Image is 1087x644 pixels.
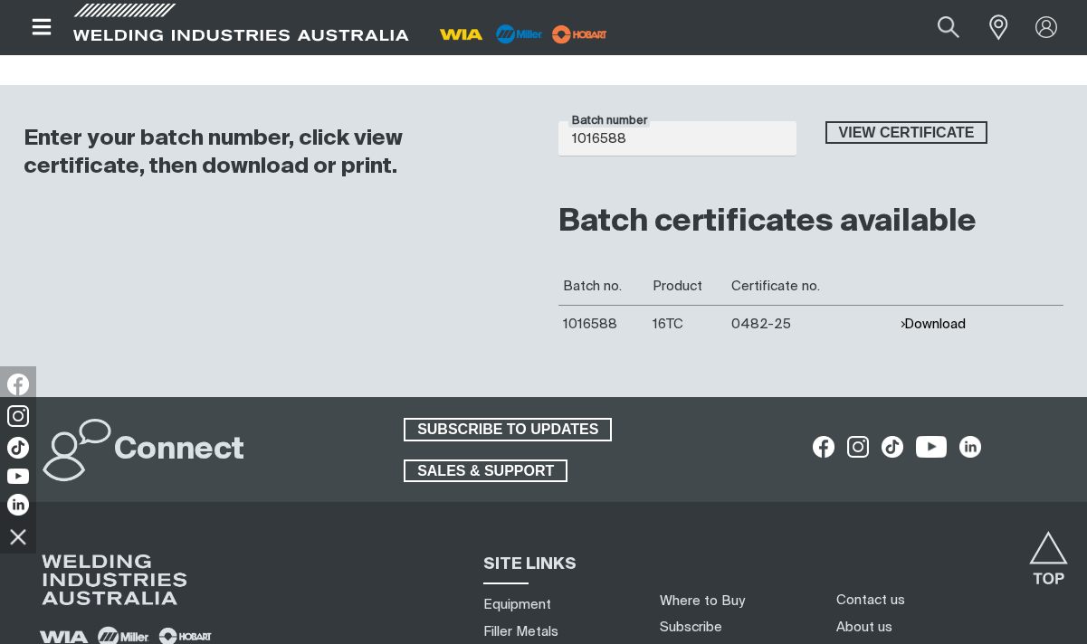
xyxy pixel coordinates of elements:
a: Where to Buy [660,594,745,608]
td: 1016588 [558,305,649,343]
img: Instagram [7,405,29,427]
td: 0482-25 [727,305,895,343]
td: 16TC [648,305,726,343]
input: Product name or item number... [895,7,979,48]
img: LinkedIn [7,494,29,516]
th: Batch no. [558,268,649,306]
img: miller [547,21,613,48]
a: Filler Metals [483,622,558,641]
a: miller [547,27,613,41]
a: Contact us [836,591,905,610]
button: Download [900,317,966,332]
img: hide socials [3,521,33,552]
span: View certificate [827,121,987,145]
img: YouTube [7,469,29,484]
a: Equipment [483,595,551,614]
h3: Enter your batch number, click view certificate, then download or print. [24,125,511,181]
th: Certificate no. [727,268,895,306]
button: Scroll to top [1028,531,1069,572]
span: SALES & SUPPORT [405,459,566,483]
a: SUBSCRIBE TO UPDATES [404,418,612,441]
span: SITE LINKS [483,556,577,573]
span: SUBSCRIBE TO UPDATES [405,418,610,441]
th: Product [648,268,726,306]
button: Search products [918,7,979,48]
img: TikTok [7,437,29,459]
button: View certificate [825,121,988,145]
a: SALES & SUPPORT [404,459,567,483]
h2: Connect [114,431,244,470]
img: Facebook [7,374,29,395]
a: Subscribe [660,620,722,634]
h2: Batch certificates available [558,203,1064,242]
a: About us [836,618,892,637]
